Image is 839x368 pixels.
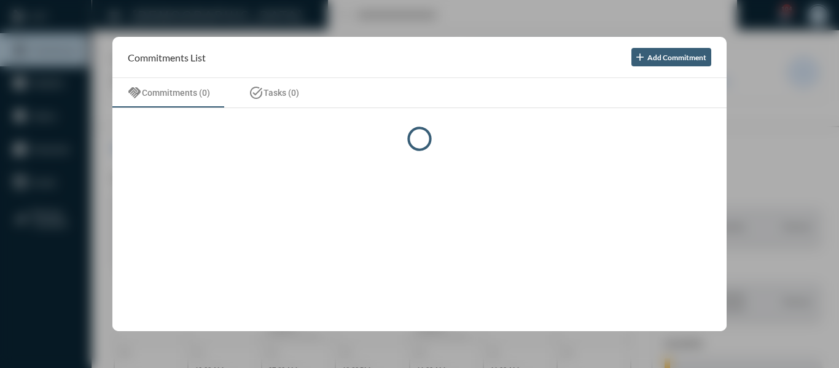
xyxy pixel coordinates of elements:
span: Commitments (0) [142,88,210,98]
mat-icon: task_alt [249,85,263,100]
h2: Commitments List [128,51,206,63]
span: Tasks (0) [263,88,299,98]
mat-icon: add [634,51,646,63]
button: Add Commitment [631,48,711,66]
mat-icon: handshake [127,85,142,100]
